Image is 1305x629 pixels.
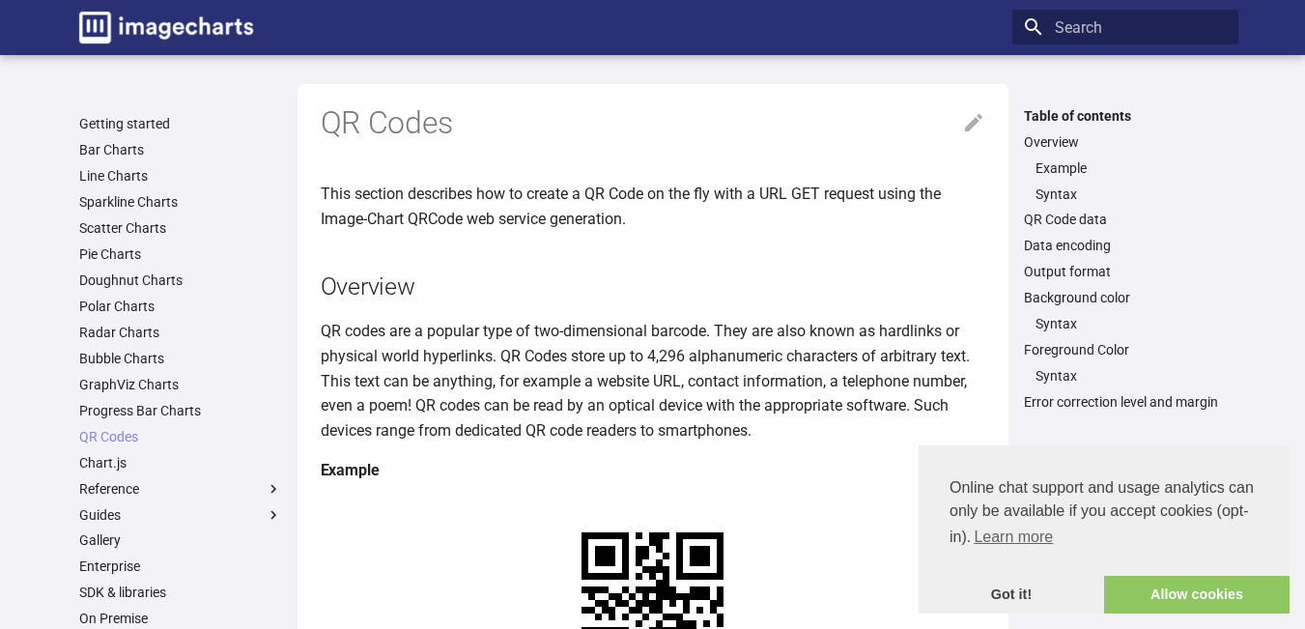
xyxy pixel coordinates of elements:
a: Data encoding [1024,237,1227,254]
a: Sparkline Charts [79,193,282,211]
a: Pie Charts [79,245,282,263]
a: Overview [1024,133,1227,151]
div: cookieconsent [919,445,1290,614]
a: Doughnut Charts [79,272,282,289]
a: Bar Charts [79,141,282,158]
a: dismiss cookie message [919,576,1104,615]
a: learn more about cookies [971,523,1056,552]
a: Error correction level and margin [1024,393,1227,411]
img: logo [79,12,253,43]
a: allow cookies [1104,576,1290,615]
a: Foreground Color [1024,341,1227,358]
a: Line Charts [79,167,282,185]
a: Bubble Charts [79,350,282,367]
p: QR codes are a popular type of two-dimensional barcode. They are also known as hardlinks or physi... [321,319,985,443]
span: Online chat support and usage analytics can only be available if you accept cookies (opt-in). [950,476,1259,552]
a: Gallery [79,531,282,549]
label: Table of contents [1012,107,1238,125]
a: Getting started [79,115,282,132]
a: SDK & libraries [79,584,282,601]
a: Output format [1024,263,1227,280]
a: Example [1035,159,1227,177]
a: Syntax [1035,186,1227,203]
p: This section describes how to create a QR Code on the fly with a URL GET request using the Image-... [321,182,985,231]
input: Search [1012,10,1238,44]
a: Background color [1024,289,1227,306]
nav: Background color [1024,315,1227,332]
a: QR Codes [79,428,282,445]
a: GraphViz Charts [79,376,282,393]
a: Image-Charts documentation [71,4,261,51]
a: Syntax [1035,315,1227,332]
h2: Overview [321,270,985,303]
a: On Premise [79,610,282,627]
a: Progress Bar Charts [79,402,282,419]
nav: Overview [1024,159,1227,203]
nav: Foreground Color [1024,367,1227,385]
label: Reference [79,480,282,498]
a: Enterprise [79,558,282,575]
a: Radar Charts [79,324,282,341]
h4: Example [321,458,985,483]
a: Chart.js [79,454,282,472]
label: Guides [79,506,282,524]
a: Polar Charts [79,298,282,315]
nav: Table of contents [1012,107,1238,412]
a: Syntax [1035,367,1227,385]
a: Scatter Charts [79,219,282,237]
a: QR Code data [1024,211,1227,228]
h1: QR Codes [321,103,985,144]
